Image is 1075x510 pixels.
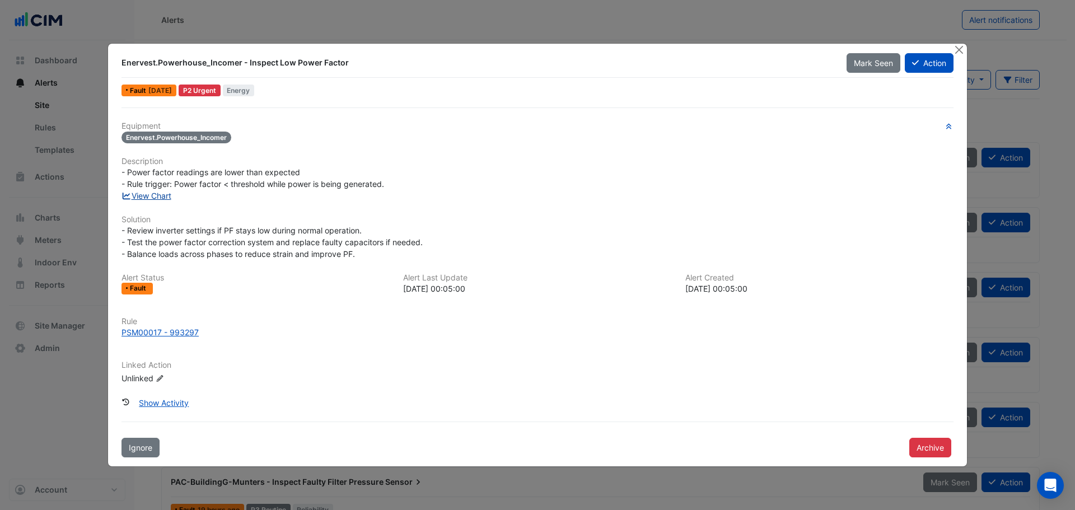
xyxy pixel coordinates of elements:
h6: Alert Created [685,273,954,283]
h6: Alert Status [121,273,390,283]
h6: Equipment [121,121,954,131]
a: PSM00017 - 993297 [121,326,954,338]
span: Fault [130,87,148,94]
h6: Solution [121,215,954,224]
button: Show Activity [132,393,196,413]
span: Wed 27-Aug-2025 00:05 AEST [148,86,172,95]
button: Ignore [121,438,160,457]
div: PSM00017 - 993297 [121,326,199,338]
button: Archive [909,438,951,457]
span: Fault [130,285,148,292]
fa-icon: Edit Linked Action [156,374,164,382]
div: Unlinked [121,372,256,383]
button: Action [905,53,954,73]
span: - Review inverter settings if PF stays low during normal operation. - Test the power factor corre... [121,226,423,259]
a: View Chart [121,191,171,200]
h6: Linked Action [121,361,954,370]
span: Mark Seen [854,58,893,68]
h6: Alert Last Update [403,273,671,283]
span: Ignore [129,443,152,452]
span: - Power factor readings are lower than expected - Rule trigger: Power factor < threshold while po... [121,167,384,189]
span: Energy [223,85,255,96]
div: [DATE] 00:05:00 [685,283,954,294]
div: Enervest.Powerhouse_Incomer - Inspect Low Power Factor [121,57,833,68]
h6: Description [121,157,954,166]
button: Mark Seen [847,53,900,73]
div: [DATE] 00:05:00 [403,283,671,294]
div: Open Intercom Messenger [1037,472,1064,499]
h6: Rule [121,317,954,326]
div: P2 Urgent [179,85,221,96]
span: Enervest.Powerhouse_Incomer [121,132,231,143]
button: Close [953,44,965,55]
